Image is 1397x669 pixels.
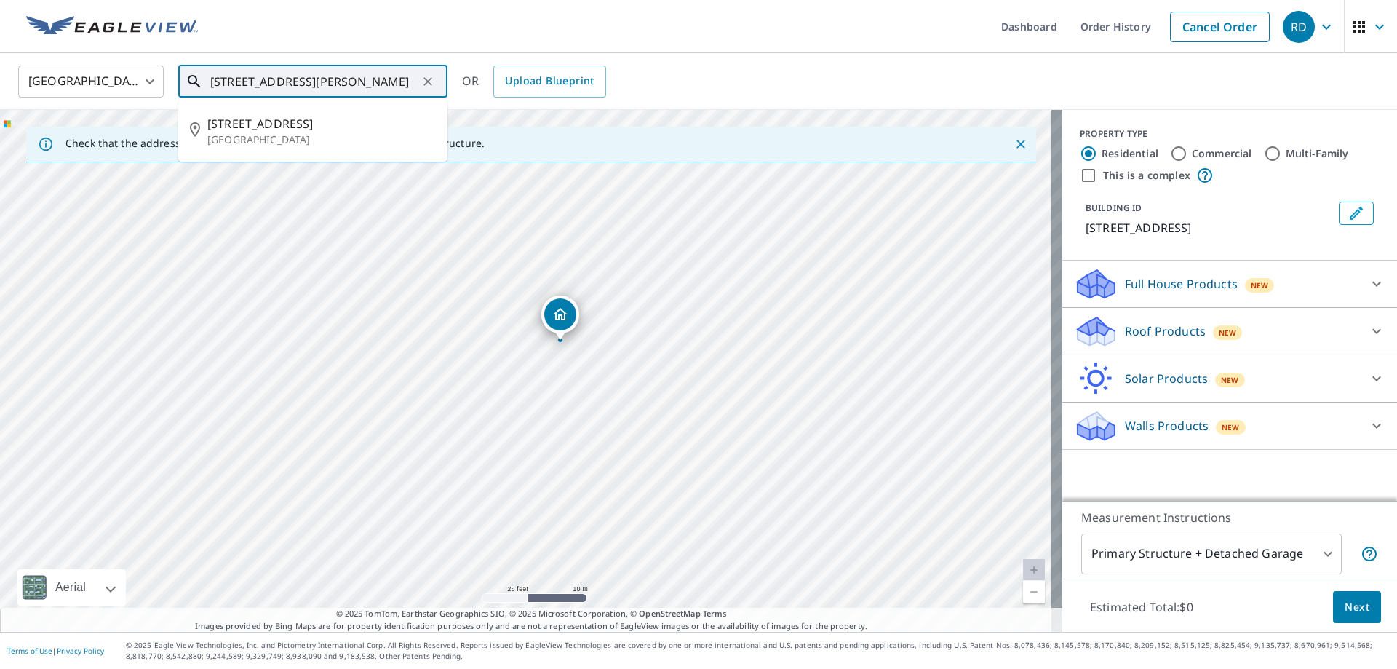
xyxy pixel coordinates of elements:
[1023,559,1045,581] a: Current Level 20, Zoom In Disabled
[1074,314,1385,349] div: Roof ProductsNew
[1074,408,1385,443] div: Walls ProductsNew
[1078,591,1205,623] p: Estimated Total: $0
[1125,370,1208,387] p: Solar Products
[1361,545,1378,563] span: Your report will include the primary structure and a detached garage if one exists.
[1125,275,1238,293] p: Full House Products
[1222,421,1240,433] span: New
[1333,591,1381,624] button: Next
[1081,509,1378,526] p: Measurement Instructions
[1125,322,1206,340] p: Roof Products
[1086,202,1142,214] p: BUILDING ID
[1081,534,1342,574] div: Primary Structure + Detached Garage
[639,608,700,619] a: OpenStreetMap
[505,72,594,90] span: Upload Blueprint
[207,115,436,132] span: [STREET_ADDRESS]
[1011,135,1030,154] button: Close
[1283,11,1315,43] div: RD
[418,71,438,92] button: Clear
[26,16,198,38] img: EV Logo
[1345,598,1369,617] span: Next
[18,61,164,102] div: [GEOGRAPHIC_DATA]
[1086,219,1333,237] p: [STREET_ADDRESS]
[7,646,104,655] p: |
[1074,361,1385,396] div: Solar ProductsNew
[126,640,1390,662] p: © 2025 Eagle View Technologies, Inc. and Pictometry International Corp. All Rights Reserved. Repo...
[493,66,605,98] a: Upload Blueprint
[1219,327,1237,339] span: New
[1339,202,1374,225] button: Edit building 1
[703,608,727,619] a: Terms
[1221,374,1239,386] span: New
[1192,146,1252,161] label: Commercial
[1286,146,1349,161] label: Multi-Family
[1023,581,1045,603] a: Current Level 20, Zoom Out
[1080,127,1380,140] div: PROPERTY TYPE
[207,132,436,147] p: [GEOGRAPHIC_DATA]
[336,608,727,620] span: © 2025 TomTom, Earthstar Geographics SIO, © 2025 Microsoft Corporation, ©
[1170,12,1270,42] a: Cancel Order
[1125,417,1209,435] p: Walls Products
[7,646,52,656] a: Terms of Use
[541,296,579,341] div: Dropped pin, building 1, Residential property, 4876 Glenhaven Dr Oceanside, CA 92056
[462,66,606,98] div: OR
[57,646,104,656] a: Privacy Policy
[1103,168,1190,183] label: This is a complex
[1251,280,1269,291] span: New
[1074,266,1385,301] div: Full House ProductsNew
[17,569,126,606] div: Aerial
[65,137,485,150] p: Check that the address is accurate, then drag the marker over the correct structure.
[210,61,418,102] input: Search by address or latitude-longitude
[51,569,90,606] div: Aerial
[1102,146,1158,161] label: Residential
